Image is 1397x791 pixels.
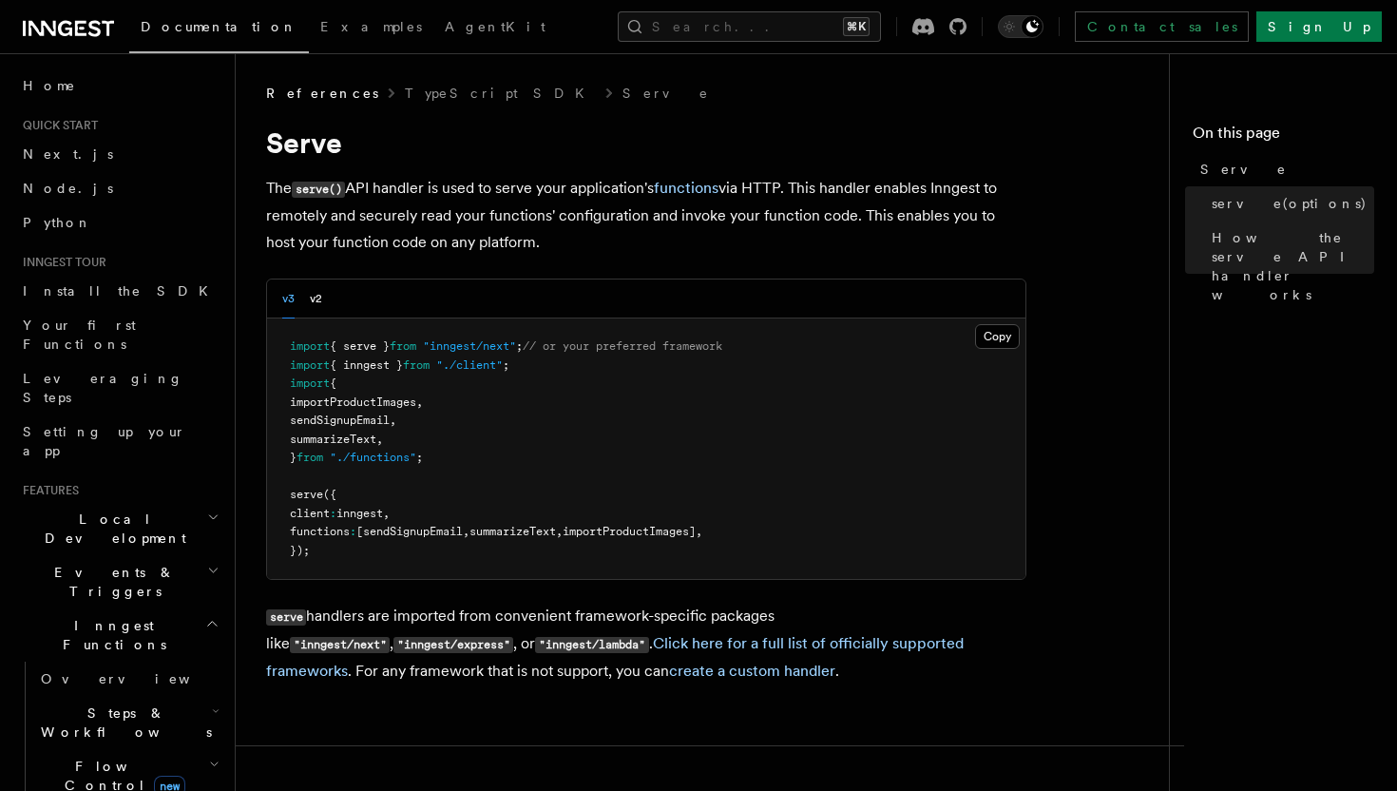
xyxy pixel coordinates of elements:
span: { inngest } [330,358,403,372]
span: ; [503,358,509,372]
h1: Serve [266,125,1026,160]
span: import [290,376,330,390]
a: Leveraging Steps [15,361,223,415]
span: ; [416,451,423,464]
span: , [376,433,383,446]
span: How the serve API handler works [1212,228,1374,304]
span: Documentation [141,19,297,34]
a: Python [15,205,223,240]
button: v3 [282,280,295,318]
code: serve() [292,182,345,198]
span: ; [516,339,523,353]
span: , [463,525,469,538]
a: Node.js [15,171,223,205]
span: // or your preferred framework [523,339,722,353]
span: [sendSignupEmail [356,525,463,538]
code: "inngest/express" [393,637,513,653]
span: Setting up your app [23,424,186,458]
span: Next.js [23,146,113,162]
button: Events & Triggers [15,555,223,608]
span: serve [290,488,323,501]
span: Serve [1200,160,1287,179]
a: TypeScript SDK [405,84,596,103]
h4: On this page [1193,122,1374,152]
span: Quick start [15,118,98,133]
button: Search...⌘K [618,11,881,42]
span: Node.js [23,181,113,196]
a: Contact sales [1075,11,1249,42]
span: summarizeText [469,525,556,538]
a: Overview [33,662,223,696]
p: handlers are imported from convenient framework-specific packages like , , or . . For any framewo... [266,603,1026,685]
button: Toggle dark mode [998,15,1043,38]
span: Leveraging Steps [23,371,183,405]
button: Steps & Workflows [33,696,223,749]
span: AgentKit [445,19,545,34]
span: }); [290,544,310,557]
p: The API handler is used to serve your application's via HTTP. This handler enables Inngest to rem... [266,175,1026,256]
span: , [416,395,423,409]
span: import [290,339,330,353]
span: Python [23,215,92,230]
span: , [556,525,563,538]
span: "inngest/next" [423,339,516,353]
code: "inngest/lambda" [535,637,648,653]
span: inngest [336,507,383,520]
span: Events & Triggers [15,563,207,601]
span: importProductImages] [563,525,696,538]
a: Install the SDK [15,274,223,308]
button: Copy [975,324,1020,349]
span: Steps & Workflows [33,704,212,742]
a: serve(options) [1204,186,1374,221]
span: import [290,358,330,372]
span: : [330,507,336,520]
button: v2 [310,280,322,318]
span: Inngest Functions [15,616,205,654]
a: How the serve API handler works [1204,221,1374,312]
span: Your first Functions [23,318,136,352]
span: from [403,358,430,372]
span: Examples [320,19,422,34]
span: Overview [41,671,237,686]
code: "inngest/next" [290,637,390,653]
a: create a custom handler [669,662,835,680]
kbd: ⌘K [843,17,870,36]
span: functions [290,525,350,538]
span: summarizeText [290,433,376,446]
span: , [390,414,396,427]
a: Serve [622,84,710,103]
span: from [297,451,323,464]
span: ({ [323,488,336,501]
span: Install the SDK [23,283,220,299]
button: Local Development [15,502,223,555]
span: from [390,339,416,353]
span: client [290,507,330,520]
span: Home [23,76,76,95]
a: Setting up your app [15,415,223,468]
button: Inngest Functions [15,608,223,662]
span: Inngest tour [15,255,106,270]
span: Features [15,483,79,498]
span: , [696,525,702,538]
span: } [290,451,297,464]
span: : [350,525,356,538]
a: Serve [1193,152,1374,186]
a: Sign Up [1256,11,1382,42]
span: sendSignupEmail [290,414,390,427]
a: Documentation [129,6,309,53]
a: Home [15,68,223,103]
span: { serve } [330,339,390,353]
a: functions [654,179,718,197]
span: "./client" [436,358,503,372]
span: , [383,507,390,520]
span: References [266,84,378,103]
span: Local Development [15,510,207,548]
span: "./functions" [330,451,416,464]
a: Your first Functions [15,308,223,361]
span: importProductImages [290,395,416,409]
a: Next.js [15,137,223,171]
span: { [330,376,336,390]
code: serve [266,609,306,626]
a: Examples [309,6,433,51]
span: serve(options) [1212,194,1368,213]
